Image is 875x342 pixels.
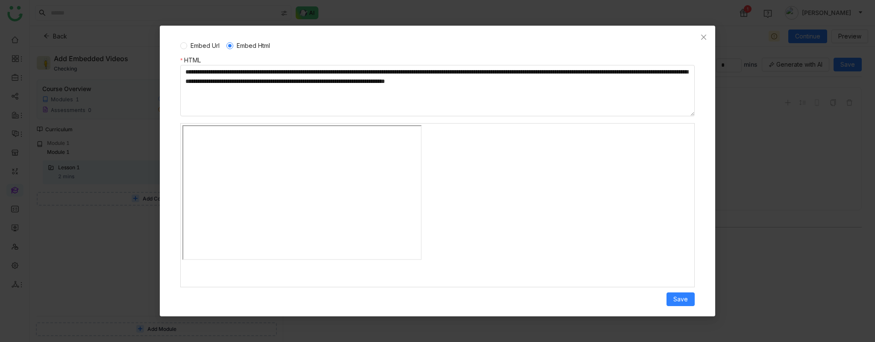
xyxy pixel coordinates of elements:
button: Close [692,26,715,49]
button: Save [667,292,695,306]
label: HTML [180,56,205,65]
span: Save [673,295,688,304]
span: Embed Html [233,41,273,50]
iframe: YouTube video player [182,125,422,260]
span: Embed Url [187,41,223,50]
